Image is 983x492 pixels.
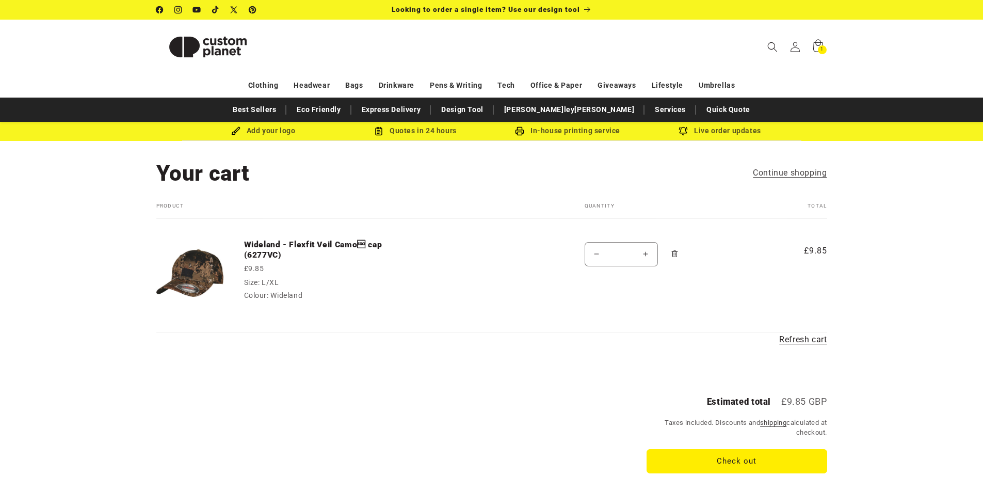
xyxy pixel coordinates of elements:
img: Brush Icon [231,126,240,136]
img: Flexfit Veil Camo cap (6277VC) [156,240,223,307]
dt: Colour: [244,291,269,299]
a: Express Delivery [357,101,426,119]
a: Remove Wideland - Flexfit Veil Camo cap (6277VC) - L/XL / Wideland [666,240,684,268]
a: Continue shopping [753,166,827,181]
small: Taxes included. Discounts and calculated at checkout. [647,418,827,438]
div: Add your logo [187,124,340,137]
a: Lifestyle [652,76,683,94]
img: In-house printing [515,126,524,136]
th: Total [758,203,827,219]
a: Headwear [294,76,330,94]
dd: L/XL [262,278,279,287]
dd: Wideland [270,291,302,299]
a: Design Tool [436,101,489,119]
h2: Estimated total [707,398,771,406]
a: shipping [760,419,786,426]
div: Live order updates [644,124,796,137]
a: Giveaways [598,76,636,94]
div: Quotes in 24 hours [340,124,492,137]
th: Quantity [559,203,758,219]
a: Clothing [248,76,279,94]
a: Office & Paper [530,76,582,94]
span: £9.85 [778,245,827,257]
a: Bags [345,76,363,94]
span: 1 [820,45,824,54]
dt: Size: [244,278,260,287]
div: In-house printing service [492,124,644,137]
a: Best Sellers [228,101,281,119]
a: Eco Friendly [292,101,346,119]
th: Product [156,203,559,219]
a: Tech [497,76,514,94]
a: Quick Quote [701,101,755,119]
button: Check out [647,449,827,473]
summary: Search [761,36,784,58]
img: Order updates [679,126,688,136]
div: £9.85 [244,263,399,274]
a: [PERSON_NAME]ley[PERSON_NAME] [499,101,639,119]
input: Quantity for Wideland - Flexfit Veil Camo cap (6277VC) [608,242,634,266]
a: Drinkware [379,76,414,94]
span: Looking to order a single item? Use our design tool [392,5,580,13]
a: Custom Planet [152,20,263,74]
a: Services [650,101,691,119]
img: Order Updates Icon [374,126,383,136]
a: Wideland - Flexfit Veil Camo cap (6277VC) [244,240,399,261]
p: £9.85 GBP [781,397,827,406]
img: Custom Planet [156,24,260,70]
h1: Your cart [156,160,249,187]
a: Refresh cart [779,332,827,347]
a: Umbrellas [699,76,735,94]
a: Pens & Writing [430,76,482,94]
